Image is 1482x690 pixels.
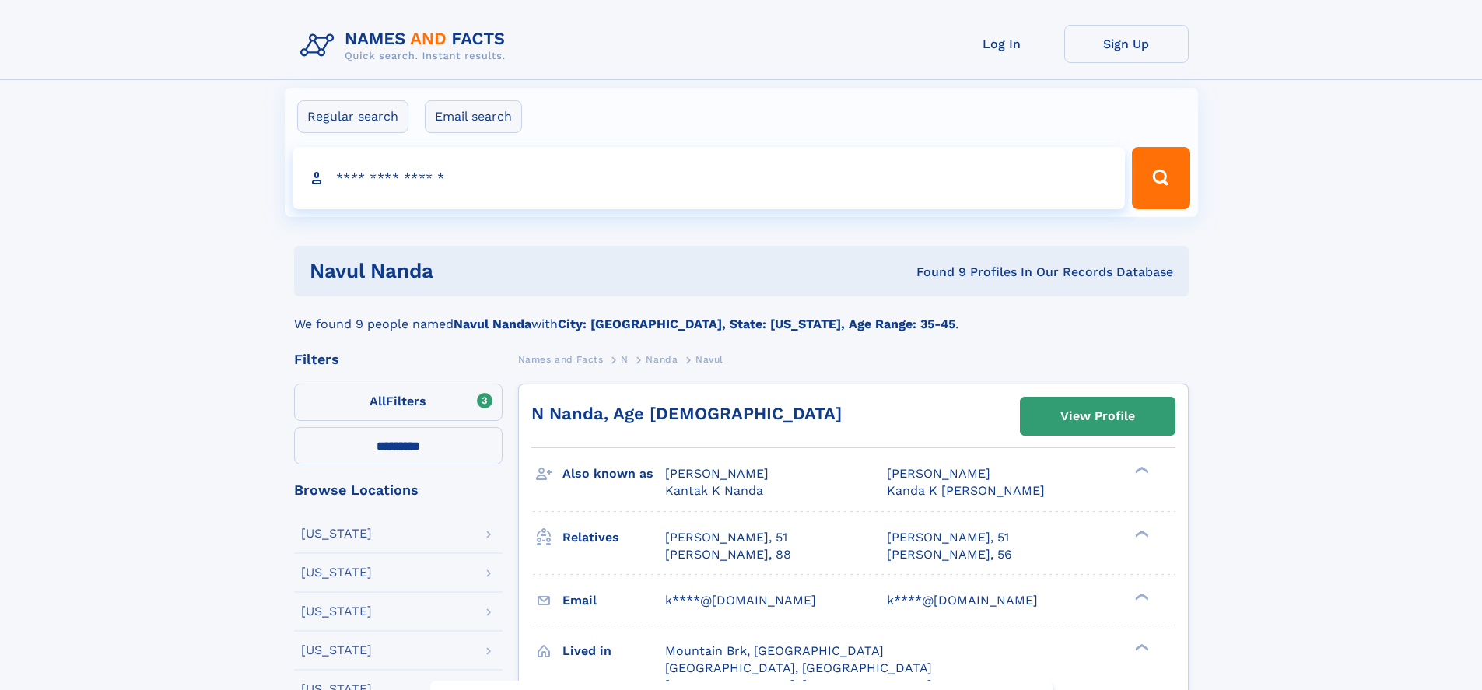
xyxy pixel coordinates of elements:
a: Sign Up [1064,25,1189,63]
span: Navul [695,354,723,365]
span: Kanda K [PERSON_NAME] [887,483,1045,498]
a: N [621,349,629,369]
span: Nanda [646,354,678,365]
label: Filters [294,384,503,421]
div: [US_STATE] [301,605,372,618]
label: Email search [425,100,522,133]
label: Regular search [297,100,408,133]
a: [PERSON_NAME], 56 [887,546,1012,563]
a: Log In [940,25,1064,63]
span: N [621,354,629,365]
a: N Nanda, Age [DEMOGRAPHIC_DATA] [531,404,842,423]
div: [US_STATE] [301,527,372,540]
h1: navul nanda [310,261,675,281]
a: [PERSON_NAME], 88 [665,546,791,563]
h3: Relatives [562,524,665,551]
div: [US_STATE] [301,644,372,657]
a: Names and Facts [518,349,604,369]
span: [GEOGRAPHIC_DATA], [GEOGRAPHIC_DATA] [665,660,932,675]
span: Kantak K Nanda [665,483,763,498]
div: We found 9 people named with . [294,296,1189,334]
a: Nanda [646,349,678,369]
input: search input [293,147,1126,209]
div: ❯ [1131,642,1150,652]
span: All [370,394,386,408]
span: Mountain Brk, [GEOGRAPHIC_DATA] [665,643,884,658]
a: [PERSON_NAME], 51 [887,529,1009,546]
a: [PERSON_NAME], 51 [665,529,787,546]
button: Search Button [1132,147,1189,209]
div: Filters [294,352,503,366]
b: Navul Nanda [454,317,531,331]
h3: Also known as [562,461,665,487]
a: View Profile [1021,398,1175,435]
h3: Email [562,587,665,614]
div: View Profile [1060,398,1135,434]
div: ❯ [1131,528,1150,538]
h3: Lived in [562,638,665,664]
span: [PERSON_NAME] [665,466,769,481]
div: ❯ [1131,591,1150,601]
div: [US_STATE] [301,566,372,579]
div: Found 9 Profiles In Our Records Database [674,264,1173,281]
b: City: [GEOGRAPHIC_DATA], State: [US_STATE], Age Range: 35-45 [558,317,955,331]
div: Browse Locations [294,483,503,497]
span: [PERSON_NAME] [887,466,990,481]
div: ❯ [1131,465,1150,475]
img: Logo Names and Facts [294,25,518,67]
